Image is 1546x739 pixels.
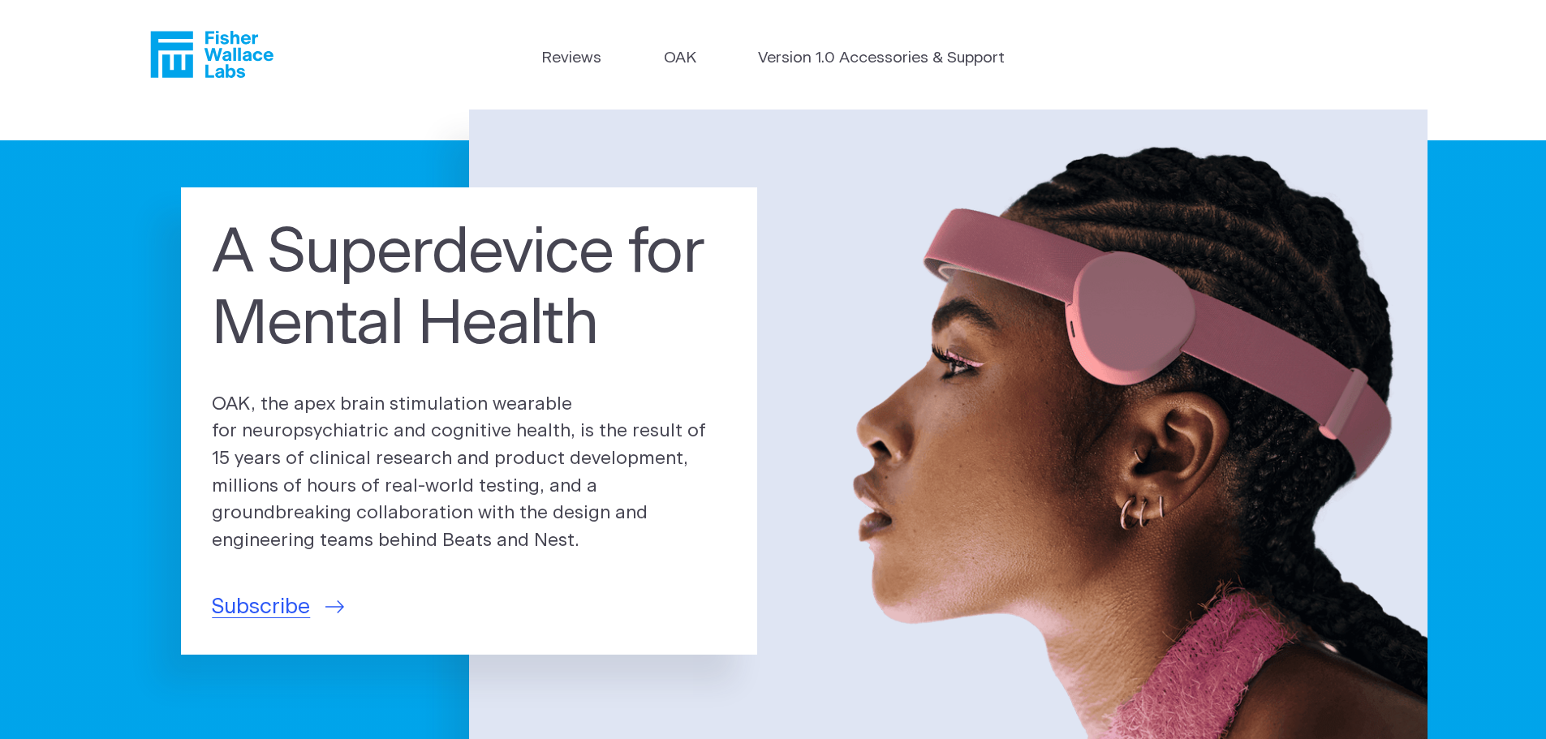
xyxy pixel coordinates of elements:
a: Version 1.0 Accessories & Support [758,47,1005,71]
a: Reviews [541,47,601,71]
a: Subscribe [212,591,344,623]
h1: A Superdevice for Mental Health [212,218,726,361]
span: Subscribe [212,591,310,623]
a: OAK [664,47,696,71]
a: Fisher Wallace [150,31,273,78]
p: OAK, the apex brain stimulation wearable for neuropsychiatric and cognitive health, is the result... [212,391,726,555]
